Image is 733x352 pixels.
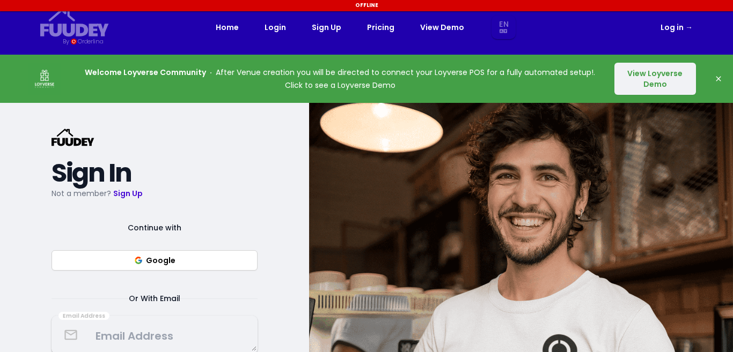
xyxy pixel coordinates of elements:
strong: Welcome Loyverse Community [85,67,206,78]
span: Continue with [115,221,194,234]
a: Home [216,21,239,34]
div: Email Address [58,312,109,320]
a: Log in [661,21,693,34]
p: After Venue creation you will be directed to connect your Loyverse POS for a fully automated setu... [82,66,599,92]
div: Orderlina [78,37,103,46]
span: → [685,22,693,33]
h2: Sign In [52,163,258,183]
button: View Loyverse Demo [614,63,696,95]
svg: {/* Added fill="currentColor" here */} {/* This rectangle defines the background. Its explicit fi... [40,9,109,37]
a: Sign Up [113,188,143,199]
button: Google [52,250,258,271]
a: Login [265,21,286,34]
svg: {/* Added fill="currentColor" here */} {/* This rectangle defines the background. Its explicit fi... [52,129,94,146]
span: Or With Email [116,292,193,305]
a: View Demo [420,21,464,34]
p: Not a member? [52,187,258,200]
div: By [63,37,69,46]
div: Offline [2,2,731,9]
a: Pricing [367,21,394,34]
a: Sign Up [312,21,341,34]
